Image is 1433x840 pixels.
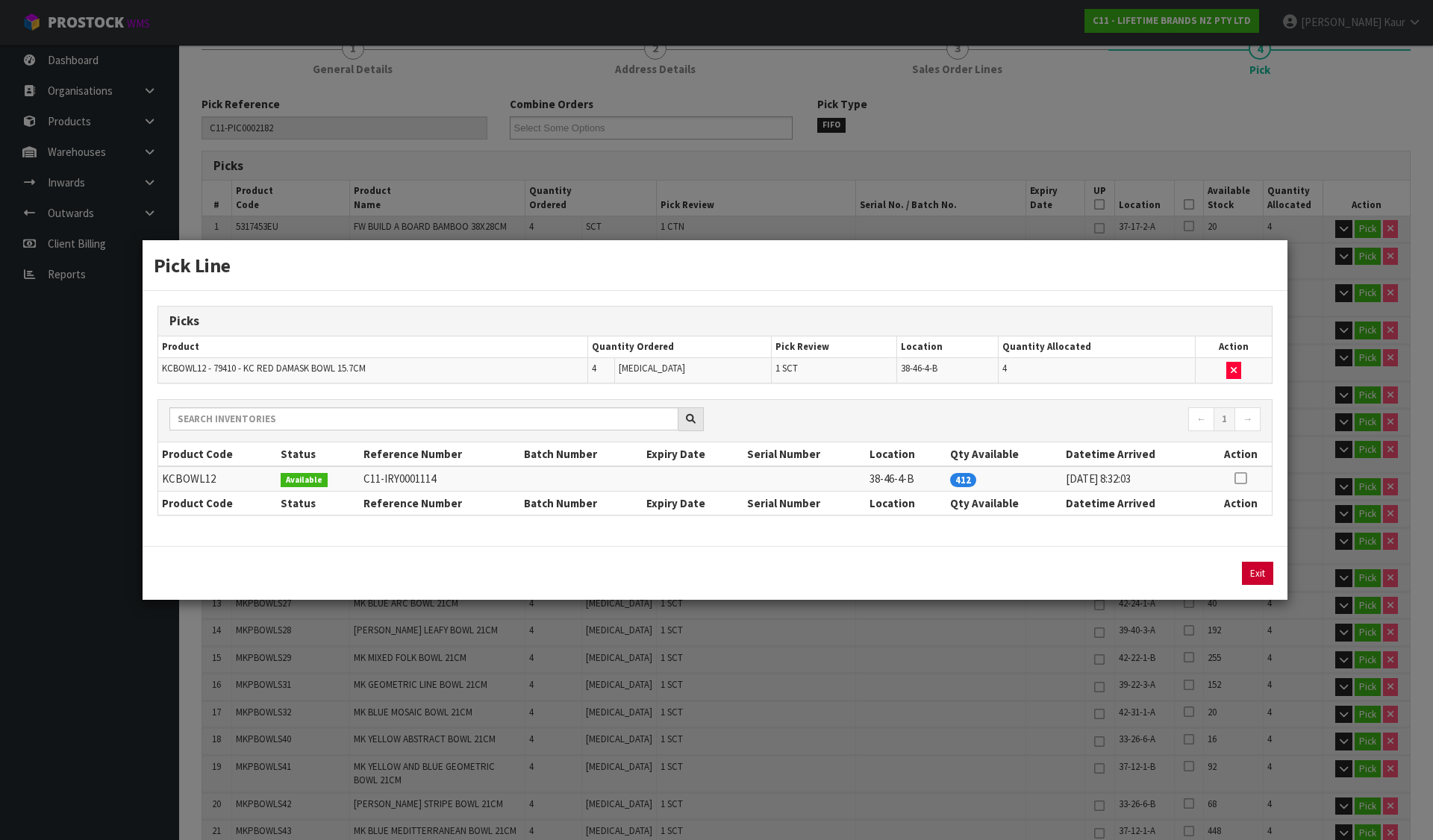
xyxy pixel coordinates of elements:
span: 4 [1002,362,1007,374]
span: [MEDICAL_DATA] [619,362,685,374]
th: Product [158,336,587,358]
th: Product Code [158,442,277,466]
th: Reference Number [360,442,521,466]
th: Action [1209,491,1272,515]
th: Status [277,442,359,466]
button: Exit [1242,562,1273,585]
th: Action [1195,336,1272,358]
span: KCBOWL12 - 79410 - KC RED DAMASK BOWL 15.7CM [162,362,366,374]
th: Quantity Allocated [999,336,1196,358]
span: 412 [950,473,976,487]
th: Batch Number [520,491,643,515]
a: ← [1188,407,1214,431]
nav: Page navigation [726,407,1261,433]
td: C11-IRY0001114 [360,466,521,491]
th: Qty Available [946,442,1062,466]
th: Qty Available [946,491,1062,515]
span: 4 [592,362,596,374]
th: Batch Number [520,442,643,466]
th: Product Code [158,491,277,515]
th: Action [1209,442,1272,466]
th: Quantity Ordered [587,336,771,358]
th: Serial Number [743,491,866,515]
th: Status [277,491,359,515]
span: 38-46-4-B [901,362,937,374]
h3: Pick Line [154,251,1276,279]
th: Datetime Arrived [1062,491,1209,515]
a: 1 [1214,407,1235,431]
input: Search inventories [169,407,678,430]
span: 1 SCT [775,362,798,374]
th: Reference Number [360,491,521,515]
a: → [1234,407,1261,431]
td: 38-46-4-B [866,466,946,491]
th: Location [897,336,999,358]
th: Serial Number [743,442,866,466]
th: Expiry Date [643,491,743,515]
span: Available [281,473,328,488]
td: [DATE] 8:32:03 [1062,466,1209,491]
th: Datetime Arrived [1062,442,1209,466]
th: Expiry Date [643,442,743,466]
th: Location [866,491,946,515]
td: KCBOWL12 [158,466,277,491]
h3: Picks [169,314,1261,328]
th: Pick Review [771,336,896,358]
th: Location [866,442,946,466]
